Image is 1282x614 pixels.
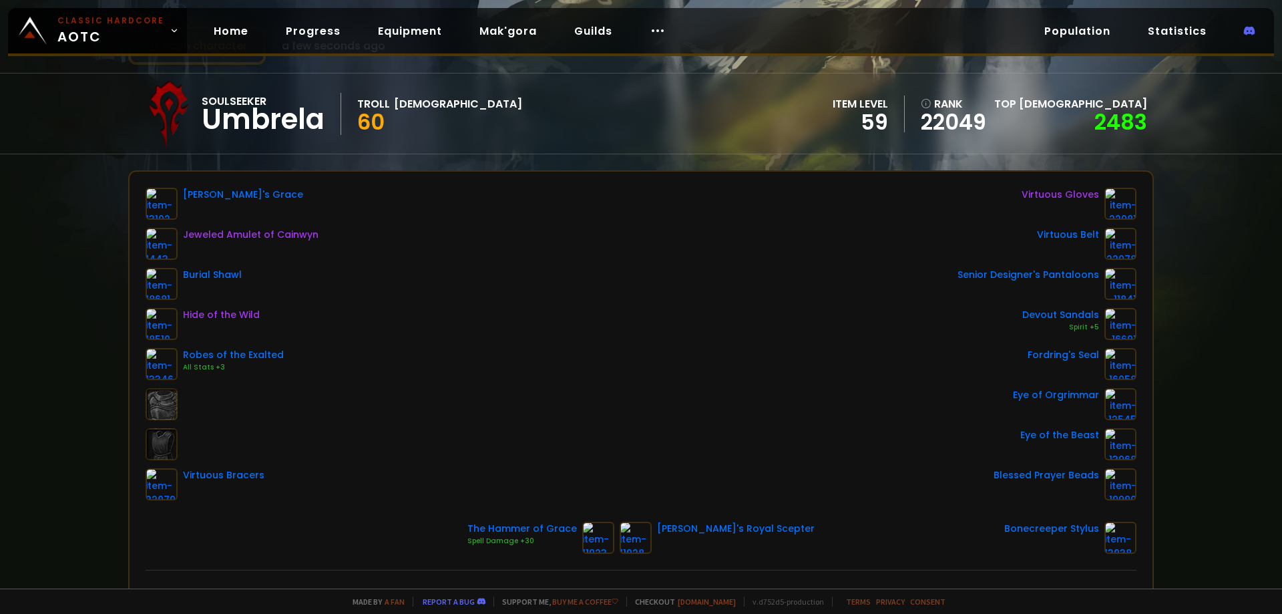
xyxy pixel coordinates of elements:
span: Checkout [626,597,736,607]
a: Consent [910,597,945,607]
div: Attack Power [657,587,729,603]
img: item-11928 [620,522,652,554]
div: Umbrela [202,110,325,130]
div: Armor [905,587,938,603]
span: [DEMOGRAPHIC_DATA] [1019,96,1147,112]
div: The Hammer of Grace [467,522,577,536]
div: Troll [357,96,390,112]
img: item-13938 [1104,522,1136,554]
div: 59 [833,112,888,132]
a: Terms [846,597,871,607]
div: 3287 [351,587,377,603]
img: item-13968 [1104,428,1136,460]
div: Senior Designer's Pantaloons [957,268,1099,282]
div: 29 [859,587,873,603]
a: Progress [275,17,351,45]
a: Home [203,17,259,45]
span: AOTC [57,15,164,47]
div: Devout Sandals [1022,308,1099,322]
img: item-22081 [1104,188,1136,220]
span: Support me, [493,597,618,607]
img: item-18681 [146,268,178,300]
img: item-22079 [146,468,178,500]
div: Eye of the Beast [1020,428,1099,442]
span: v. d752d5 - production [744,597,824,607]
div: Hide of the Wild [183,308,260,322]
div: Virtuous Belt [1037,228,1099,242]
a: 2483 [1094,107,1147,137]
img: item-11923 [582,522,614,554]
div: 207 [605,587,625,603]
div: Virtuous Gloves [1022,188,1099,202]
div: [PERSON_NAME]'s Royal Scepter [657,522,815,536]
img: item-19990 [1104,468,1136,500]
div: 620 [1100,587,1120,603]
div: Top [994,96,1147,112]
img: item-16058 [1104,348,1136,380]
div: Soulseeker [202,93,325,110]
div: Stamina [409,587,455,603]
div: Health [162,587,197,603]
a: Population [1034,17,1121,45]
div: Burial Shawl [183,268,242,282]
a: a fan [385,597,405,607]
div: All Stats +3 [183,362,284,373]
a: Statistics [1137,17,1217,45]
a: 22049 [921,112,986,132]
img: item-16691 [1104,308,1136,340]
div: Spell Damage +30 [467,536,577,547]
img: item-22078 [1104,228,1136,260]
a: Mak'gora [469,17,548,45]
img: item-12545 [1104,388,1136,420]
div: Jeweled Amulet of Cainwyn [183,228,318,242]
div: [PERSON_NAME]'s Grace [183,188,303,202]
div: Spirit +5 [1022,322,1099,333]
a: Privacy [876,597,905,607]
a: Classic HardcoreAOTC [8,8,187,53]
a: Guilds [564,17,623,45]
div: Fordring's Seal [1028,348,1099,362]
div: Blessed Prayer Beads [994,468,1099,482]
div: item level [833,96,888,112]
span: Made by [345,597,405,607]
img: item-13346 [146,348,178,380]
img: item-11841 [1104,268,1136,300]
a: Equipment [367,17,453,45]
span: 60 [357,107,385,137]
div: Virtuous Bracers [183,468,264,482]
div: Robes of the Exalted [183,348,284,362]
img: item-18510 [146,308,178,340]
div: Bonecreeper Stylus [1004,522,1099,536]
div: Eye of Orgrimmar [1013,388,1099,402]
small: Classic Hardcore [57,15,164,27]
a: [DOMAIN_NAME] [678,597,736,607]
img: item-1443 [146,228,178,260]
a: Buy me a coffee [552,597,618,607]
div: [DEMOGRAPHIC_DATA] [394,96,522,112]
a: Report a bug [423,597,475,607]
div: rank [921,96,986,112]
img: item-13102 [146,188,178,220]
